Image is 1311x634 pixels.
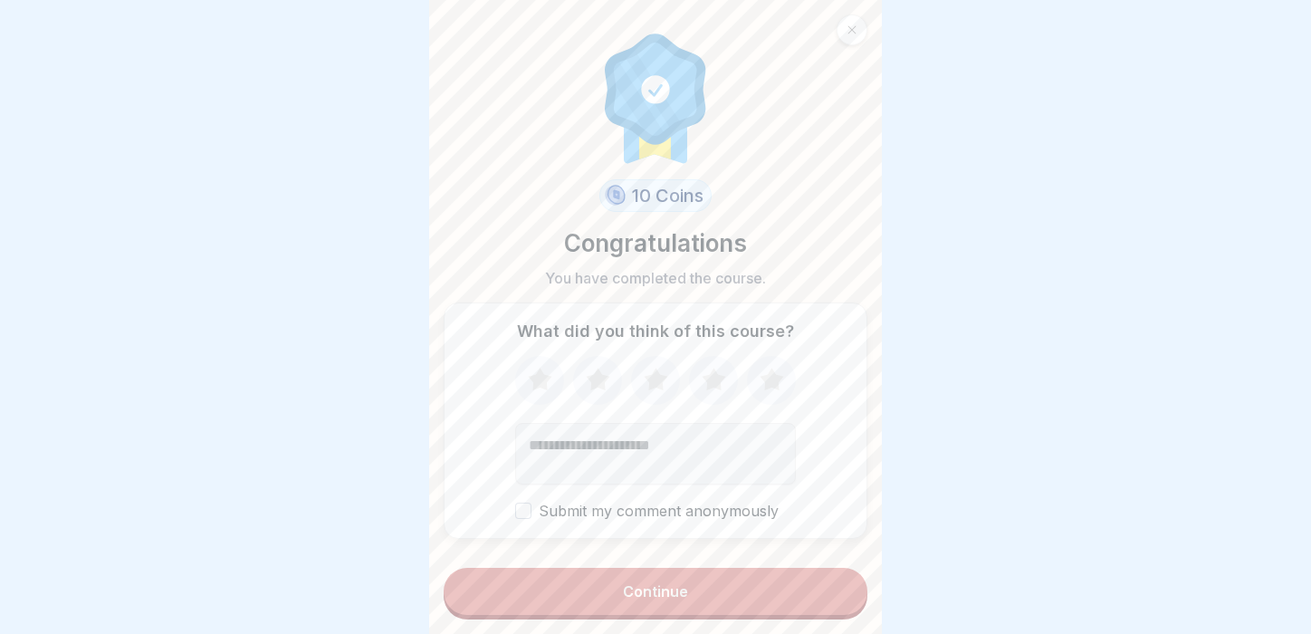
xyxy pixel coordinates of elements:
p: What did you think of this course? [517,322,794,341]
button: Submit my comment anonymously [515,503,531,519]
img: coin.svg [602,182,628,209]
div: Continue [623,583,688,600]
img: completion.svg [595,29,716,165]
div: 10 Coins [599,179,712,212]
p: You have completed the course. [545,268,766,288]
label: Submit my comment anonymously [515,503,796,520]
p: Congratulations [564,226,747,261]
button: Continue [444,568,867,615]
textarea: Add comment (optional) [515,423,796,485]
